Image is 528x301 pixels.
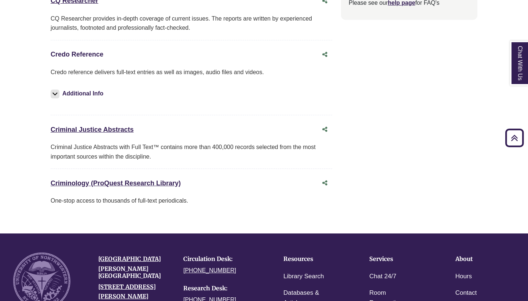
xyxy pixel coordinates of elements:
[318,123,332,137] button: Share this database
[455,288,477,298] a: Contact
[51,88,106,99] button: Additional Info
[283,271,324,282] a: Library Search
[455,271,472,282] a: Hours
[98,265,175,279] h4: [PERSON_NAME][GEOGRAPHIC_DATA]
[98,255,161,262] a: [GEOGRAPHIC_DATA]
[503,133,526,143] a: Back to Top
[318,176,332,190] button: Share this database
[283,255,337,262] h4: Resources
[51,68,332,77] p: Credo reference delivers full-text entries as well as images, audio files and videos.
[51,51,103,58] a: Credo Reference
[51,196,332,206] p: One-stop access to thousands of full-text periodicals.
[369,271,396,282] a: Chat 24/7
[183,267,236,273] a: [PHONE_NUMBER]
[369,255,423,262] h4: Services
[51,179,181,187] a: Criminology (ProQuest Research Library)
[183,255,260,262] h4: Circulation Desk:
[51,142,332,161] div: Criminal Justice Abstracts with Full Text™ contains more than 400,000 records selected from the m...
[318,48,332,62] button: Share this database
[51,14,332,33] div: CQ Researcher provides in-depth coverage of current issues. The reports are written by experience...
[455,255,509,262] h4: About
[51,126,133,133] a: Criminal Justice Abstracts
[183,285,260,292] h4: Research Desk:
